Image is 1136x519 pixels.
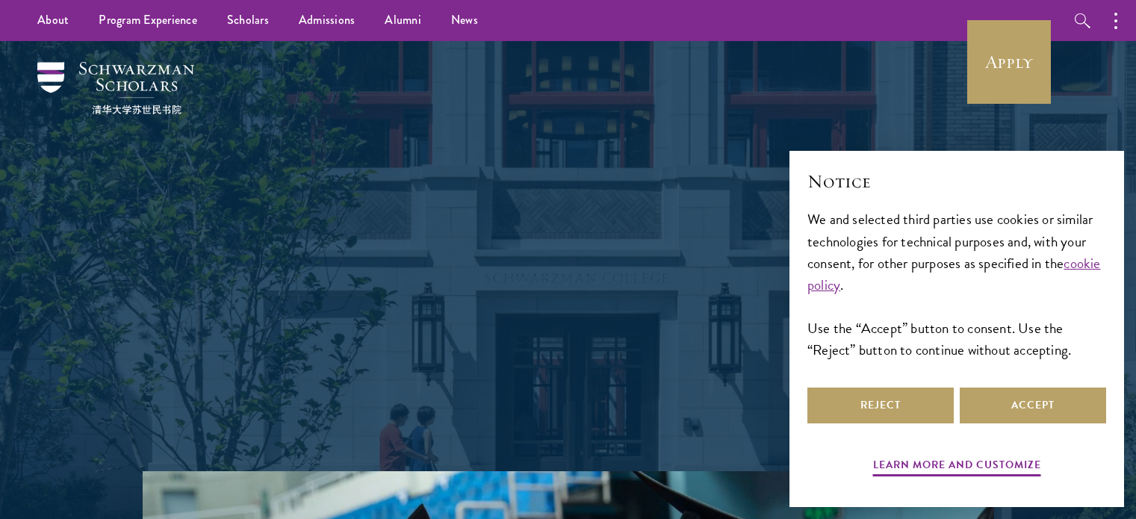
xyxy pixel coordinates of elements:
button: Reject [807,388,954,423]
img: Schwarzman Scholars [37,62,194,114]
a: cookie policy [807,252,1101,296]
h2: Notice [807,169,1106,194]
button: Accept [960,388,1106,423]
a: Apply [967,20,1051,104]
div: We and selected third parties use cookies or similar technologies for technical purposes and, wit... [807,208,1106,360]
button: Learn more and customize [873,456,1041,479]
p: Schwarzman Scholars is a prestigious one-year, fully funded master’s program in global affairs at... [299,233,837,411]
